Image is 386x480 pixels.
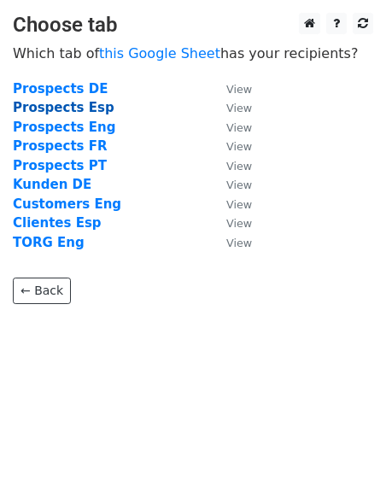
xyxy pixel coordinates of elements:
[13,44,373,62] p: Which tab of has your recipients?
[226,83,252,96] small: View
[209,120,252,135] a: View
[209,158,252,173] a: View
[209,81,252,97] a: View
[209,215,252,231] a: View
[209,196,252,212] a: View
[226,237,252,249] small: View
[209,235,252,250] a: View
[13,138,108,154] a: Prospects FR
[226,179,252,191] small: View
[13,120,115,135] a: Prospects Eng
[13,215,102,231] a: Clientes Esp
[226,160,252,173] small: View
[226,102,252,114] small: View
[209,100,252,115] a: View
[13,13,373,38] h3: Choose tab
[226,198,252,211] small: View
[226,140,252,153] small: View
[13,100,114,115] a: Prospects Esp
[13,235,85,250] a: TORG Eng
[99,45,220,61] a: this Google Sheet
[13,81,108,97] a: Prospects DE
[226,121,252,134] small: View
[209,138,252,154] a: View
[13,158,107,173] a: Prospects PT
[209,177,252,192] a: View
[301,398,386,480] div: Chat-Widget
[13,278,71,304] a: ← Back
[301,398,386,480] iframe: Chat Widget
[13,177,91,192] a: Kunden DE
[226,217,252,230] small: View
[13,196,121,212] a: Customers Eng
